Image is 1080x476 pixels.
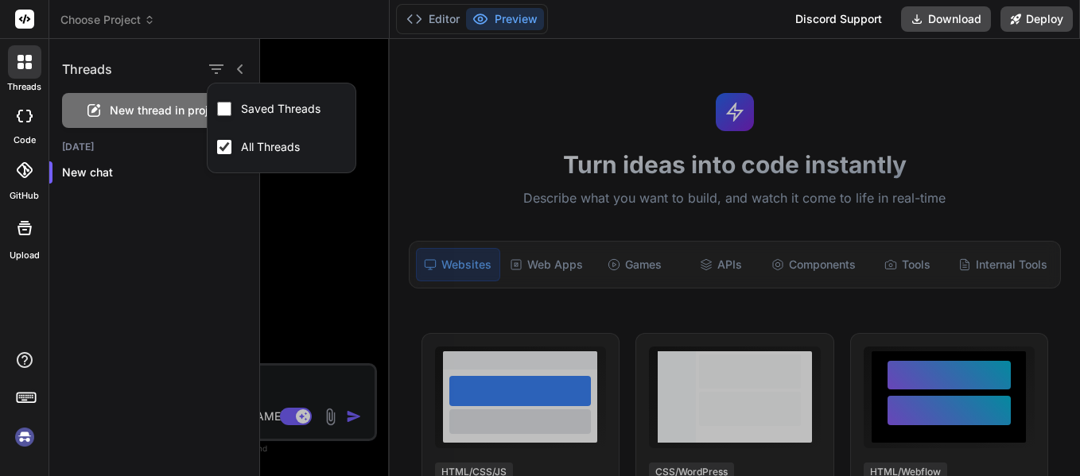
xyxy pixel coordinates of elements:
[60,12,155,28] span: Choose Project
[1000,6,1073,32] button: Deploy
[7,80,41,94] label: threads
[238,139,303,155] label: All Threads
[14,134,36,147] label: code
[10,249,40,262] label: Upload
[208,90,355,128] button: Saved Threads
[901,6,991,32] button: Download
[10,189,39,203] label: GitHub
[110,103,225,118] span: New thread in project
[238,101,324,117] label: Saved Threads
[11,424,38,451] img: signin
[62,60,112,79] h1: Threads
[466,8,544,30] button: Preview
[786,6,892,32] div: Discord Support
[62,164,259,180] p: New chat
[49,141,259,153] h2: [DATE]
[400,8,466,30] button: Editor
[208,128,355,166] button: All Threads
